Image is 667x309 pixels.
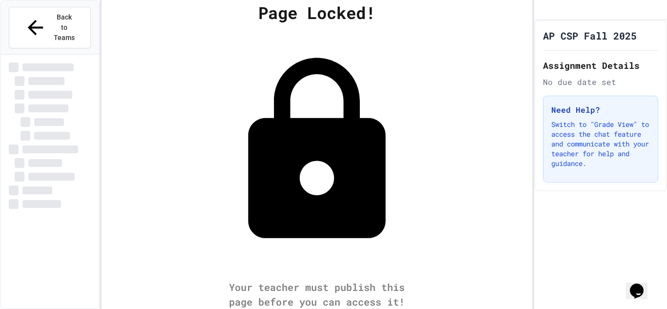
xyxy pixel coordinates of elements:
[551,104,650,116] h3: Need Help?
[9,7,91,48] button: Back to Teams
[543,29,637,42] h1: AP CSP Fall 2025
[551,120,650,168] p: Switch to "Grade View" to access the chat feature and communicate with your teacher for help and ...
[543,59,658,72] h2: Assignment Details
[626,270,657,299] iframe: chat widget
[543,76,658,88] div: No due date set
[53,12,76,43] span: Back to Teams
[219,280,415,309] div: Your teacher must publish this page before you can access it!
